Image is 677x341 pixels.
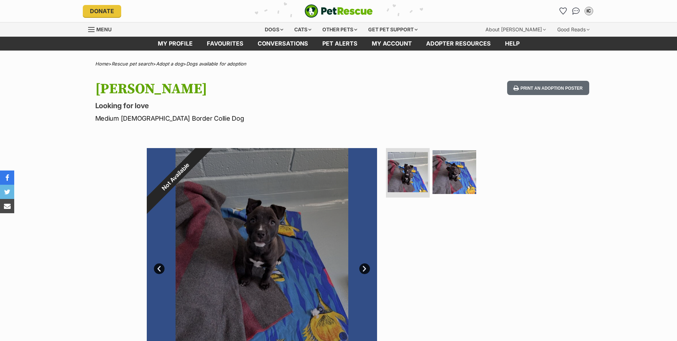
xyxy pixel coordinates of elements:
div: Get pet support [363,22,423,37]
a: Pet alerts [315,37,365,51]
a: Adopter resources [419,37,498,51]
div: Cats [289,22,316,37]
a: Rescue pet search [112,61,153,67]
a: Dogs available for adoption [186,61,246,67]
img: Photo of Penny [388,152,428,192]
img: chat-41dd97257d64d25036548639549fe6c8038ab92f7586957e7f3b1b290dea8141.svg [572,7,580,15]
a: My profile [151,37,200,51]
div: > > > [77,61,600,67]
a: Menu [88,22,117,35]
a: Prev [154,263,165,274]
img: logo-e224e6f780fb5917bec1dbf3a21bbac754714ae5b6737aabdf751b685950b380.svg [305,4,373,18]
a: Favourites [200,37,251,51]
a: Next [359,263,370,274]
span: Menu [96,26,112,32]
h1: [PERSON_NAME] [95,81,396,97]
a: Favourites [558,5,569,17]
div: Dogs [260,22,288,37]
button: My account [583,5,595,17]
p: Looking for love [95,101,396,111]
a: Conversations [570,5,582,17]
button: Print an adoption poster [507,81,589,95]
img: Photo of Penny [432,150,476,194]
a: Home [95,61,108,67]
a: Adopt a dog [156,61,183,67]
a: conversations [251,37,315,51]
ul: Account quick links [558,5,595,17]
a: Help [498,37,527,51]
a: Donate [83,5,121,17]
div: Other pets [317,22,362,37]
p: Medium [DEMOGRAPHIC_DATA] Border Collie Dog [95,114,396,123]
div: About [PERSON_NAME] [480,22,551,37]
div: Not Available [130,132,220,222]
a: My account [365,37,419,51]
a: PetRescue [305,4,373,18]
div: Good Reads [552,22,595,37]
div: IC [585,7,592,15]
